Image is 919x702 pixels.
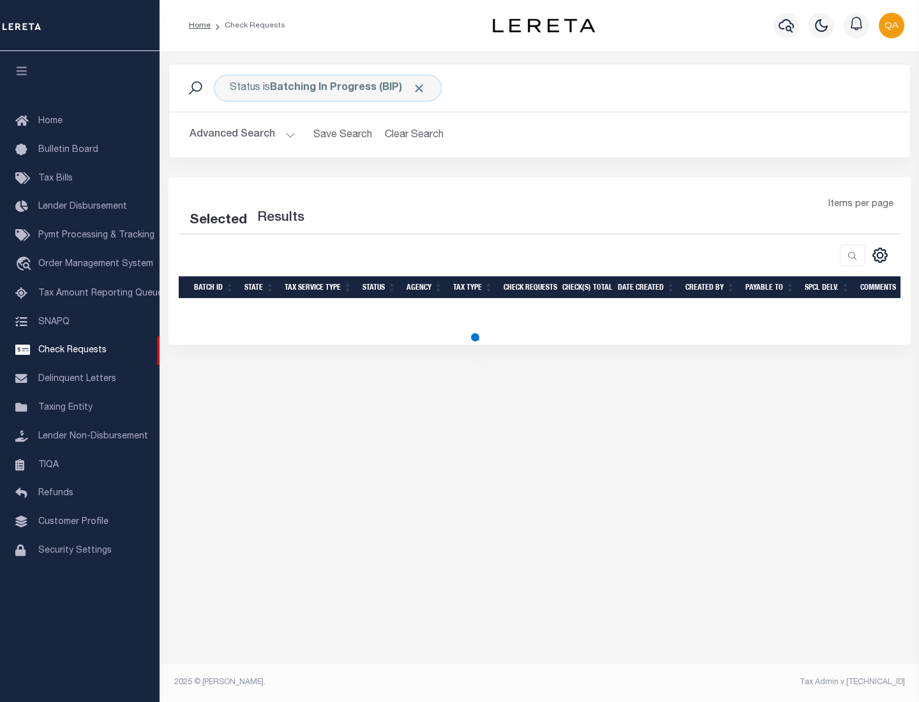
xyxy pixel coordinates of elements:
[38,546,112,555] span: Security Settings
[828,198,893,212] span: Items per page
[401,276,448,299] th: Agency
[189,276,239,299] th: Batch Id
[879,13,904,38] img: svg+xml;base64,PHN2ZyB4bWxucz0iaHR0cDovL3d3dy53My5vcmcvMjAwMC9zdmciIHBvaW50ZXItZXZlbnRzPSJub25lIi...
[306,123,380,147] button: Save Search
[557,276,613,299] th: Check(s) Total
[270,83,426,93] b: Batching In Progress (BIP)
[38,117,63,126] span: Home
[38,260,153,269] span: Order Management System
[38,518,108,526] span: Customer Profile
[38,202,127,211] span: Lender Disbursement
[38,317,70,326] span: SNAPQ
[680,276,740,299] th: Created By
[257,208,304,228] label: Results
[740,276,800,299] th: Payable To
[190,123,295,147] button: Advanced Search
[38,403,93,412] span: Taxing Entity
[38,346,107,355] span: Check Requests
[38,432,148,441] span: Lender Non-Disbursement
[165,676,540,688] div: 2025 © [PERSON_NAME].
[800,276,855,299] th: Spcl Delv.
[38,231,154,240] span: Pymt Processing & Tracking
[493,19,595,33] img: logo-dark.svg
[498,276,557,299] th: Check Requests
[613,276,680,299] th: Date Created
[214,75,442,101] div: Click to Edit
[211,20,285,31] li: Check Requests
[38,289,163,298] span: Tax Amount Reporting Queue
[380,123,449,147] button: Clear Search
[38,489,73,498] span: Refunds
[38,375,116,384] span: Delinquent Letters
[15,257,36,273] i: travel_explore
[190,211,247,231] div: Selected
[412,82,426,95] span: Click to Remove
[38,460,59,469] span: TIQA
[280,276,357,299] th: Tax Service Type
[239,276,280,299] th: State
[189,22,211,29] a: Home
[549,676,905,688] div: Tax Admin v.[TECHNICAL_ID]
[38,174,73,183] span: Tax Bills
[38,146,98,154] span: Bulletin Board
[448,276,498,299] th: Tax Type
[855,276,913,299] th: Comments
[357,276,401,299] th: Status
